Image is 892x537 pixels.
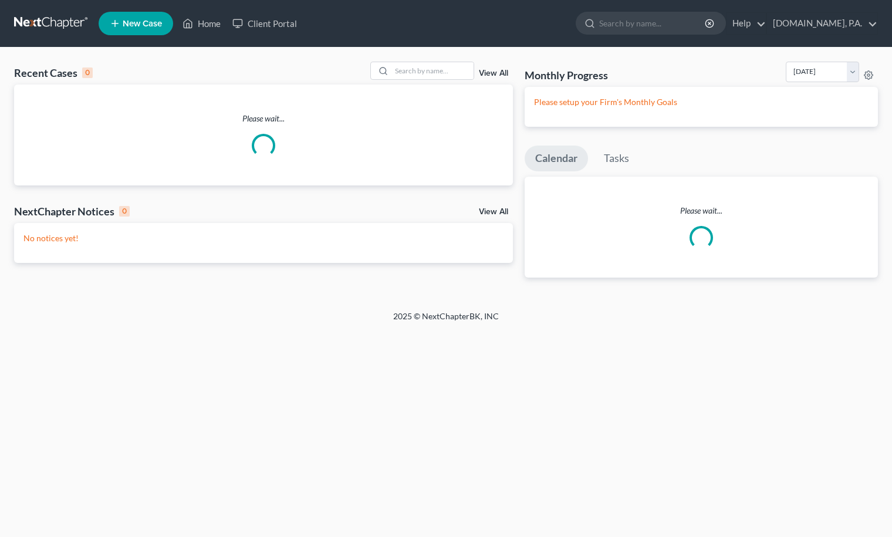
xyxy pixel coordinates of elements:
h3: Monthly Progress [525,68,608,82]
p: Please wait... [525,205,878,217]
a: View All [479,208,508,216]
p: No notices yet! [23,232,504,244]
a: Home [177,13,227,34]
a: Help [727,13,766,34]
a: [DOMAIN_NAME], P.A. [767,13,877,34]
div: 0 [119,206,130,217]
input: Search by name... [391,62,474,79]
div: NextChapter Notices [14,204,130,218]
div: Recent Cases [14,66,93,80]
div: 2025 © NextChapterBK, INC [112,310,781,332]
input: Search by name... [599,12,707,34]
a: View All [479,69,508,77]
p: Please wait... [14,113,513,124]
a: Client Portal [227,13,303,34]
div: 0 [82,67,93,78]
p: Please setup your Firm's Monthly Goals [534,96,869,108]
span: New Case [123,19,162,28]
a: Tasks [593,146,640,171]
a: Calendar [525,146,588,171]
